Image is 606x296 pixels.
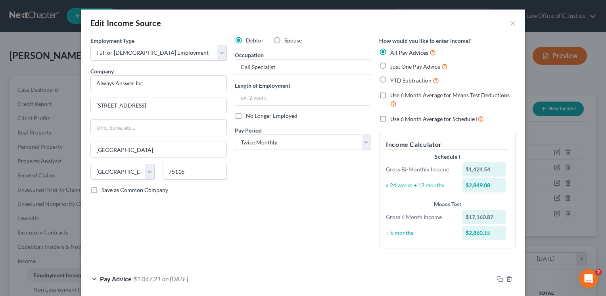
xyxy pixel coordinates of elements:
div: Edit Income Source [90,17,161,29]
div: Means Test [386,200,509,208]
div: Schedule I [386,153,509,161]
span: All Pay Advices [390,49,428,56]
input: ex: 2 years [235,90,371,105]
span: Spouse [284,37,302,44]
span: Employment Type [90,37,134,44]
div: $17,160.87 [462,210,506,224]
span: 2 [595,269,602,275]
span: Debtor [246,37,264,44]
div: Gross 6 Month Income [382,213,458,221]
span: Pay Advice [100,275,132,283]
span: Use 6 Month Average for Schedule I [390,115,478,122]
h5: Income Calculator [386,140,509,150]
span: No Longer Employed [246,112,297,119]
span: Company [90,68,114,75]
span: Just One Pay Advice [390,63,440,70]
iframe: Intercom live chat [579,269,598,288]
label: Occupation [235,51,264,59]
span: Pay Period [235,127,262,134]
div: $2,860.15 [462,226,506,240]
input: Enter address... [91,98,226,113]
div: ÷ 6 months [382,229,458,237]
span: Save as Common Company [102,186,168,193]
div: Gross Bi-Monthly Income [382,165,458,173]
div: $1,424.54 [462,162,506,177]
button: × [510,18,516,28]
input: Search company by name... [90,75,227,91]
label: How would you like to enter income? [379,37,471,45]
div: $2,849.08 [462,178,506,192]
input: Enter city... [91,142,226,157]
div: x 24 weeks ÷ 12 months [382,181,458,189]
span: $1,047.21 [133,275,161,283]
span: YTD Subtraction [390,77,431,84]
span: Use 6 Month Average for Means Test Deductions [390,92,510,98]
input: Enter zip... [163,164,227,180]
span: on [DATE] [162,275,188,283]
input: -- [235,60,371,75]
input: Unit, Suite, etc... [91,120,226,135]
label: Length of Employment [235,81,290,90]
